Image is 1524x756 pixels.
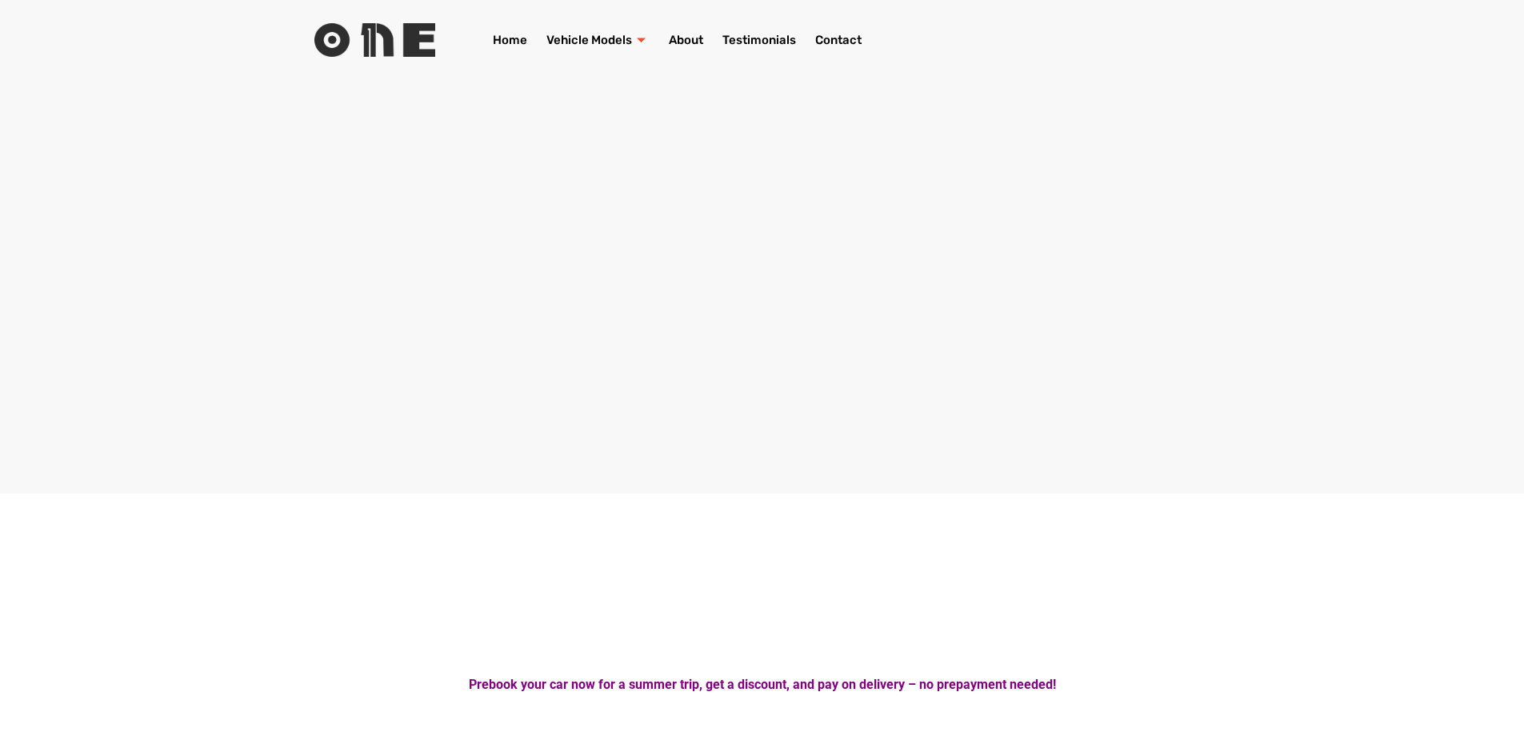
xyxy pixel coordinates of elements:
[483,8,537,72] a: Home
[314,23,435,57] img: Rent One Logo without Text
[659,8,713,72] a: About
[469,677,1056,692] strong: Prebook your car now for a summer trip, get a discount, and pay on delivery – no prepayment needed!
[713,8,806,72] a: Testimonials
[537,8,659,72] a: Vehicle Models
[806,8,871,72] a: Contact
